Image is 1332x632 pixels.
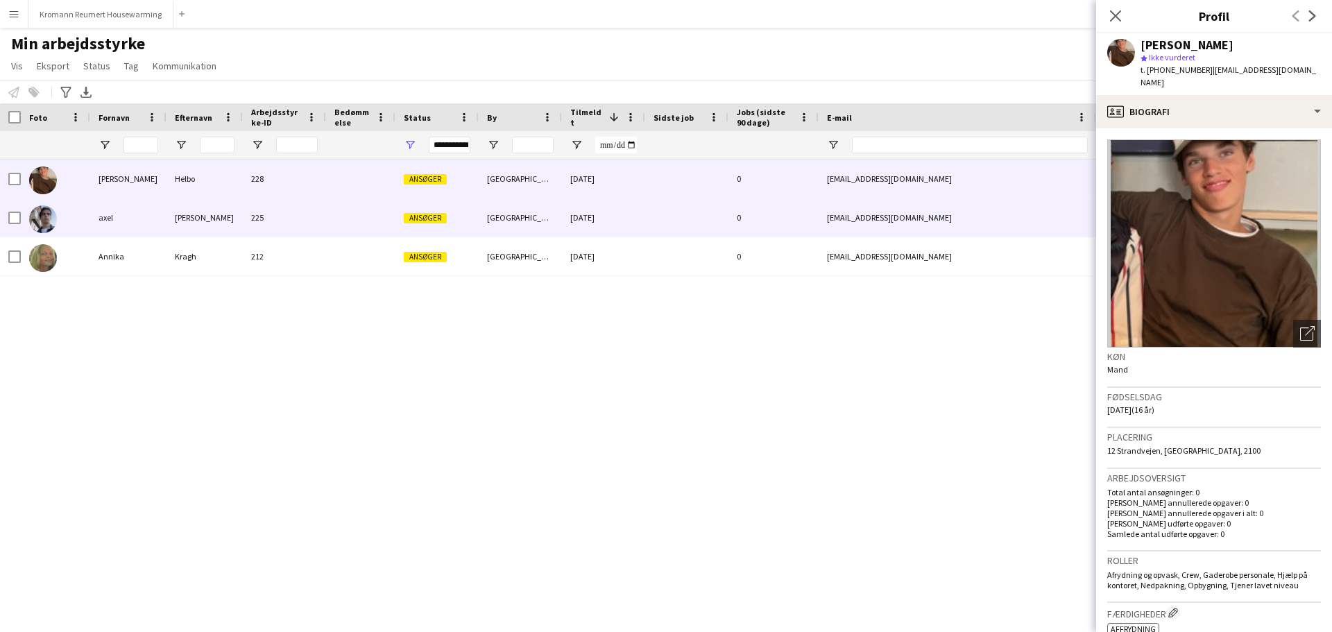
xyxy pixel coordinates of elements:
span: Min arbejdsstyrke [11,33,145,54]
h3: Færdigheder [1107,606,1321,620]
span: Eksport [37,60,69,72]
button: Åbn Filtermenu [487,139,499,151]
span: Ikke vurderet [1149,52,1195,62]
span: Status [83,60,110,72]
span: | [EMAIL_ADDRESS][DOMAIN_NAME] [1141,65,1316,87]
input: By Filter Input [512,137,554,153]
input: Efternavn Filter Input [200,137,234,153]
div: [EMAIL_ADDRESS][DOMAIN_NAME] [819,198,1096,237]
span: E-mail [827,112,852,123]
h3: Placering [1107,431,1321,443]
div: 0 [728,198,819,237]
app-action-btn: Avancerede filtre [58,84,74,101]
p: [PERSON_NAME] annullerede opgaver: 0 [1107,497,1321,508]
div: 0 [728,237,819,275]
p: Total antal ansøgninger: 0 [1107,487,1321,497]
div: 228 [243,160,326,198]
div: [PERSON_NAME] [1141,39,1233,51]
img: Anton Helbo [29,166,57,194]
span: 12 Strandvejen, [GEOGRAPHIC_DATA], 2100 [1107,445,1261,456]
div: 212 [243,237,326,275]
button: Kromann Reumert Housewarming [28,1,173,28]
p: [PERSON_NAME] annullerede opgaver i alt: 0 [1107,508,1321,518]
img: Mandskabs avatar eller foto [1107,139,1321,348]
span: Vis [11,60,23,72]
a: Eksport [31,57,75,75]
div: Helbo [166,160,243,198]
span: Status [404,112,431,123]
div: Biografi [1096,95,1332,128]
span: Bedømmelse [334,107,370,128]
button: Åbn Filtermenu [175,139,187,151]
div: [PERSON_NAME] [90,160,166,198]
span: t. [PHONE_NUMBER] [1141,65,1213,75]
div: Annika [90,237,166,275]
div: [GEOGRAPHIC_DATA] [479,198,562,237]
h3: Arbejdsoversigt [1107,472,1321,484]
div: [DATE] [562,237,645,275]
div: [DATE] [562,160,645,198]
div: [PERSON_NAME] [166,198,243,237]
input: Tilmeldt Filter Input [595,137,637,153]
div: [GEOGRAPHIC_DATA] [479,237,562,275]
img: axel heilmann helbo [29,205,57,233]
div: [DATE] [562,198,645,237]
button: Åbn Filtermenu [570,139,583,151]
button: Åbn Filtermenu [251,139,264,151]
span: Arbejdsstyrke-ID [251,107,301,128]
span: Foto [29,112,47,123]
span: Mand [1107,364,1128,375]
a: Status [78,57,116,75]
span: Jobs (sidste 90 dage) [737,107,794,128]
span: Fornavn [99,112,130,123]
span: Tag [124,60,139,72]
div: [EMAIL_ADDRESS][DOMAIN_NAME] [819,160,1096,198]
button: Åbn Filtermenu [99,139,111,151]
input: E-mail Filter Input [852,137,1088,153]
div: [GEOGRAPHIC_DATA] [479,160,562,198]
span: Tilmeldt [570,107,604,128]
img: Annika Kragh [29,244,57,272]
div: Kragh [166,237,243,275]
h3: Profil [1096,7,1332,25]
h3: Roller [1107,554,1321,567]
a: Tag [119,57,144,75]
app-action-btn: Eksporter XLSX [78,84,94,101]
button: Åbn Filtermenu [404,139,416,151]
span: By [487,112,497,123]
span: Ansøger [404,252,447,262]
input: Arbejdsstyrke-ID Filter Input [276,137,318,153]
p: Samlede antal udførte opgaver: 0 [1107,529,1321,539]
div: axel [90,198,166,237]
span: [DATE] (16 år) [1107,404,1154,415]
input: Fornavn Filter Input [123,137,158,153]
span: Sidste job [654,112,694,123]
span: Afrydning og opvask, Crew, Gaderobe personale, Hjælp på kontoret, Nedpakning, Opbygning, Tjener l... [1107,570,1308,590]
span: Ansøger [404,213,447,223]
a: Vis [6,57,28,75]
h3: Køn [1107,350,1321,363]
span: Kommunikation [153,60,216,72]
a: Kommunikation [147,57,222,75]
div: [EMAIL_ADDRESS][DOMAIN_NAME] [819,237,1096,275]
span: Ansøger [404,174,447,185]
button: Åbn Filtermenu [827,139,839,151]
div: Åbn foto pop-in [1293,320,1321,348]
span: Efternavn [175,112,212,123]
p: [PERSON_NAME] udførte opgaver: 0 [1107,518,1321,529]
div: 0 [728,160,819,198]
div: 225 [243,198,326,237]
h3: Fødselsdag [1107,391,1321,403]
